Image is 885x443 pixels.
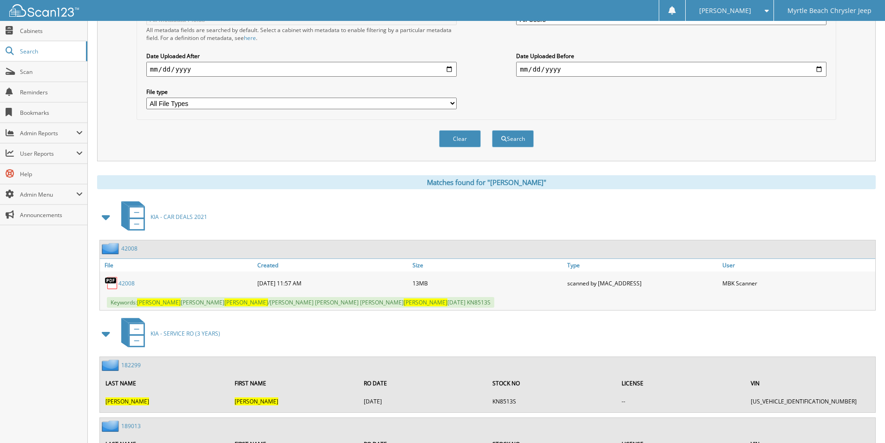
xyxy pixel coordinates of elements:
[146,62,457,77] input: start
[20,88,83,96] span: Reminders
[492,130,534,147] button: Search
[121,422,141,430] a: 189013
[224,298,268,306] span: [PERSON_NAME]
[235,397,278,405] span: [PERSON_NAME]
[617,374,745,393] th: LICENSE
[118,279,135,287] a: 42008
[410,274,565,292] div: 13MB
[787,8,872,13] span: Myrtle Beach Chrysler Jeep
[617,394,745,409] td: --
[720,259,875,271] a: User
[20,27,83,35] span: Cabinets
[359,374,487,393] th: RO DATE
[488,394,616,409] td: KN8513S
[20,191,76,198] span: Admin Menu
[516,52,826,60] label: Date Uploaded Before
[839,398,885,443] iframe: Chat Widget
[20,68,83,76] span: Scan
[9,4,79,17] img: scan123-logo-white.svg
[439,130,481,147] button: Clear
[746,394,874,409] td: [US_VEHICLE_IDENTIFICATION_NUMBER]
[105,276,118,290] img: PDF.png
[116,315,220,352] a: KIA - SERVICE RO (3 YEARS)
[102,243,121,254] img: folder2.png
[116,198,207,235] a: KIA - CAR DEALS 2021
[565,274,720,292] div: scanned by [MAC_ADDRESS]
[20,47,81,55] span: Search
[410,259,565,271] a: Size
[97,175,876,189] div: Matches found for "[PERSON_NAME]"
[121,245,138,252] a: 42008
[488,374,616,393] th: STOCK NO
[146,26,457,42] div: All metadata fields are searched by default. Select a cabinet with metadata to enable filtering b...
[230,374,358,393] th: FIRST NAME
[151,330,220,337] span: KIA - SERVICE RO (3 YEARS)
[146,52,457,60] label: Date Uploaded After
[121,361,141,369] a: 182299
[137,298,181,306] span: [PERSON_NAME]
[102,420,121,432] img: folder2.png
[255,259,410,271] a: Created
[720,274,875,292] div: MBK Scanner
[255,274,410,292] div: [DATE] 11:57 AM
[20,129,76,137] span: Admin Reports
[20,211,83,219] span: Announcements
[20,170,83,178] span: Help
[516,62,826,77] input: end
[404,298,447,306] span: [PERSON_NAME]
[565,259,720,271] a: Type
[20,109,83,117] span: Bookmarks
[101,374,229,393] th: LAST NAME
[359,394,487,409] td: [DATE]
[100,259,255,271] a: File
[699,8,751,13] span: [PERSON_NAME]
[151,213,207,221] span: KIA - CAR DEALS 2021
[244,34,256,42] a: here
[20,150,76,158] span: User Reports
[102,359,121,371] img: folder2.png
[105,397,149,405] span: [PERSON_NAME]
[146,88,457,96] label: File type
[107,297,494,308] span: Keywords: [PERSON_NAME] /[PERSON_NAME] [PERSON_NAME] [PERSON_NAME] [DATE] KN8513S
[746,374,874,393] th: VIN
